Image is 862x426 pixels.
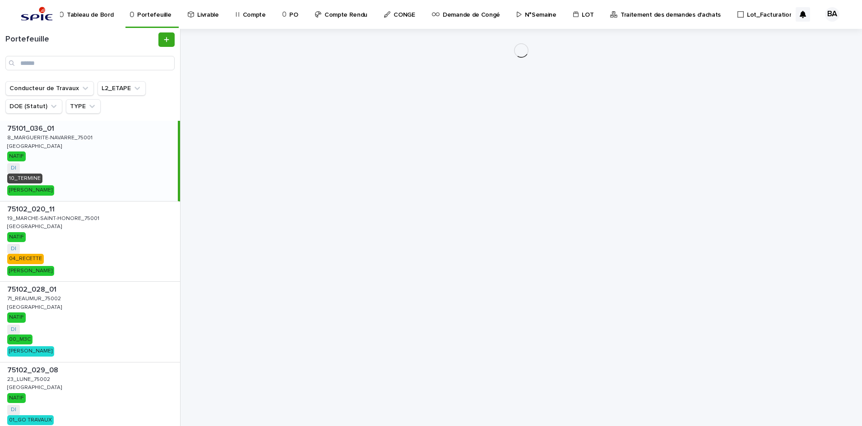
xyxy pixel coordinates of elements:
[7,383,64,391] p: [GEOGRAPHIC_DATA]
[7,133,94,141] p: 8_MARGUERITE-NAVARRE_75001
[11,165,16,171] a: DI
[825,7,839,22] div: BA
[7,346,54,356] div: [PERSON_NAME]
[7,334,32,344] div: 00_M3C
[7,222,64,230] p: [GEOGRAPHIC_DATA]
[7,364,60,375] p: 75102_029_08
[5,81,94,96] button: Conducteur de Travaux
[7,174,42,183] div: 10_TERMINE
[7,214,101,222] p: 19_MARCHE-SAINT-HONORE_75001
[7,294,63,302] p: 71_REAUMUR_75002
[5,35,157,45] h1: Portefeuille
[5,56,175,70] input: Search
[11,326,16,333] a: DI
[7,232,26,242] div: NATIF
[11,407,16,413] a: DI
[7,284,58,294] p: 75102_028_01
[97,81,146,96] button: L2_ETAPE
[7,142,64,150] p: [GEOGRAPHIC_DATA]
[11,246,16,252] a: DI
[7,123,56,133] p: 75101_036_01
[7,393,26,403] div: NATIF
[7,375,52,383] p: 23_LUNE_75002
[7,151,26,161] div: NATIF
[7,312,26,322] div: NATIF
[18,5,56,23] img: svstPd6MQfCT1uX1QGkG
[7,203,56,214] p: 75102_020_11
[7,185,54,195] div: [PERSON_NAME]
[66,99,101,114] button: TYPE
[7,266,54,276] div: [PERSON_NAME]
[7,302,64,311] p: [GEOGRAPHIC_DATA]
[5,99,62,114] button: DOE (Statut)
[7,415,54,425] div: 01_GO TRAVAUX
[7,254,44,264] div: 04_RECETTE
